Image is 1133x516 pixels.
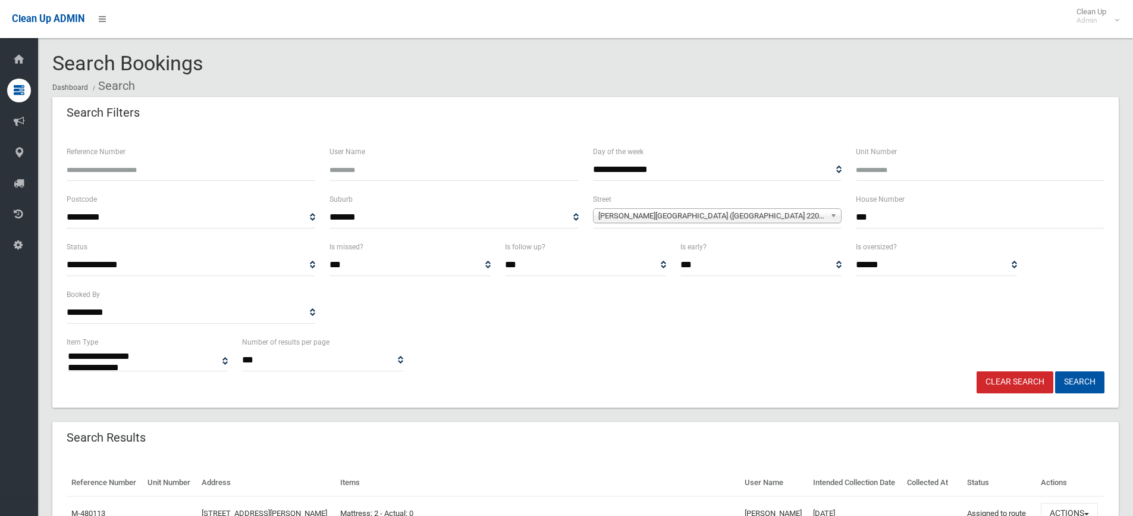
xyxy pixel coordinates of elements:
th: User Name [740,470,808,496]
label: Street [593,193,611,206]
label: Day of the week [593,145,644,158]
th: Reference Number [67,470,143,496]
th: Status [962,470,1036,496]
label: Booked By [67,288,100,301]
th: Intended Collection Date [808,470,902,496]
label: Postcode [67,193,97,206]
header: Search Results [52,426,160,449]
span: Clean Up ADMIN [12,13,84,24]
label: Unit Number [856,145,897,158]
th: Collected At [902,470,962,496]
span: Clean Up [1071,7,1118,25]
span: [PERSON_NAME][GEOGRAPHIC_DATA] ([GEOGRAPHIC_DATA] 2200) [598,209,826,223]
th: Address [197,470,335,496]
a: Clear Search [977,371,1053,393]
th: Unit Number [143,470,196,496]
a: Dashboard [52,83,88,92]
label: House Number [856,193,905,206]
label: Is follow up? [505,240,545,254]
li: Search [90,75,135,97]
span: Search Bookings [52,51,203,75]
label: Is missed? [329,240,363,254]
label: Is oversized? [856,240,897,254]
label: Is early? [680,240,707,254]
label: User Name [329,145,365,158]
label: Reference Number [67,145,125,158]
small: Admin [1076,16,1106,25]
th: Items [335,470,740,496]
th: Actions [1036,470,1104,496]
label: Status [67,240,87,254]
label: Number of results per page [242,336,329,349]
header: Search Filters [52,101,154,124]
button: Search [1055,371,1104,393]
label: Suburb [329,193,353,206]
label: Item Type [67,336,98,349]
